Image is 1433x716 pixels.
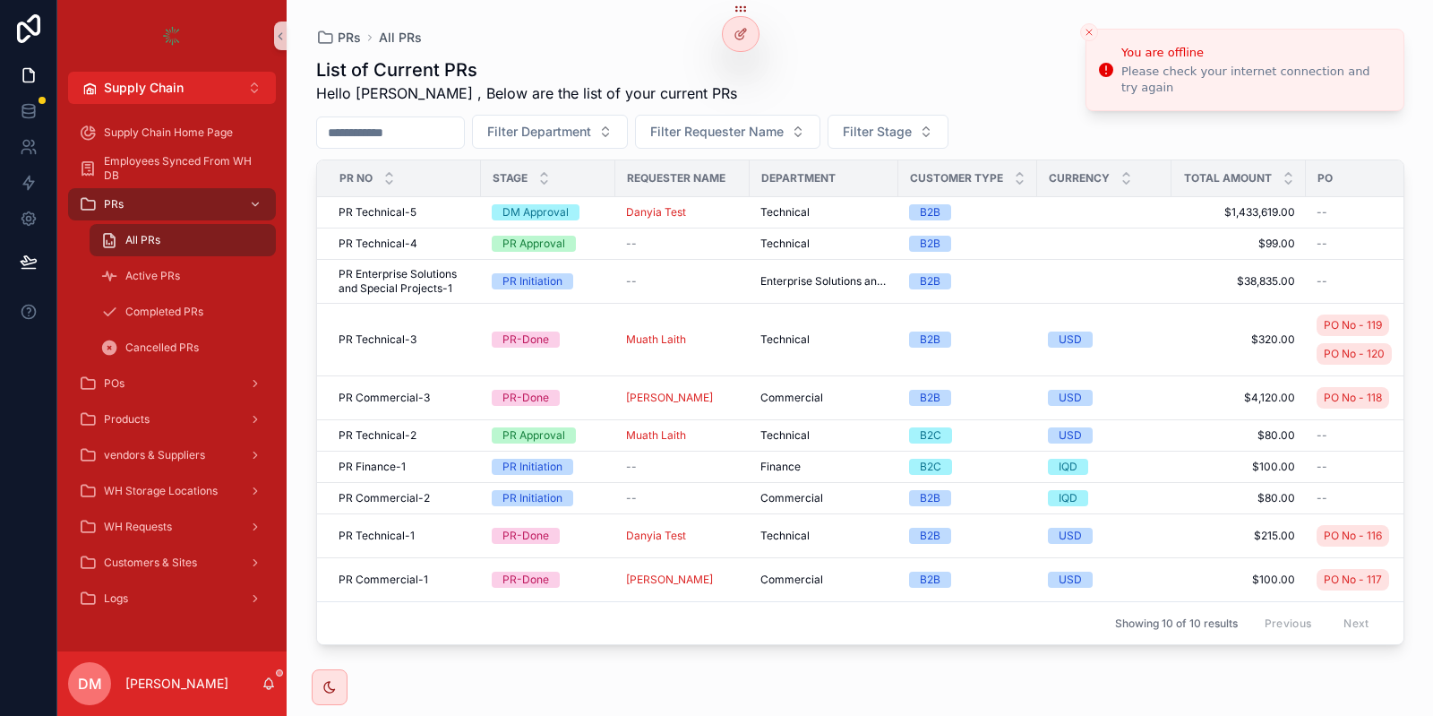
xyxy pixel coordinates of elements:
[1049,171,1110,185] span: Currency
[1059,459,1077,475] div: IQD
[760,460,888,474] a: Finance
[1317,491,1327,505] span: --
[760,237,810,251] span: Technical
[339,573,428,587] span: PR Commercial-1
[1317,237,1429,251] a: --
[1324,529,1382,543] span: PO No - 116
[626,491,637,505] span: --
[502,459,562,475] div: PR Initiation
[1182,529,1295,543] a: $215.00
[1182,573,1295,587] a: $100.00
[920,572,940,588] div: B2B
[104,412,150,427] span: Products
[760,460,801,474] span: Finance
[760,491,888,505] a: Commercial
[761,171,836,185] span: Department
[158,22,186,50] img: App logo
[909,427,1026,444] a: B2C
[760,237,888,251] a: Technical
[1048,332,1161,348] a: USD
[909,332,1026,348] a: B2B
[492,459,605,475] a: PR Initiation
[339,529,470,543] a: PR Technical-1
[78,673,102,694] span: DM
[104,197,124,211] span: PRs
[379,29,422,47] a: All PRs
[68,403,276,436] a: Products
[1324,318,1382,332] span: PO No - 119
[502,204,569,220] div: DM Approval
[920,273,940,289] div: B2B
[1048,427,1161,444] a: USD
[316,29,361,47] a: PRs
[339,267,470,296] a: PR Enterprise Solutions and Special Projects-1
[502,572,549,588] div: PR-Done
[502,236,565,252] div: PR Approval
[1048,572,1161,588] a: USD
[760,573,823,587] span: Commercial
[760,491,823,505] span: Commercial
[1317,205,1327,220] span: --
[1317,525,1389,547] a: PO No - 116
[1182,460,1295,474] a: $100.00
[635,115,820,149] button: Select Button
[68,582,276,615] a: Logs
[339,460,470,474] a: PR Finance-1
[68,72,276,104] button: Select Button
[1182,237,1295,251] a: $99.00
[920,204,940,220] div: B2B
[626,573,713,587] span: [PERSON_NAME]
[1059,528,1082,544] div: USD
[626,237,637,251] span: --
[1059,390,1082,406] div: USD
[68,439,276,471] a: vendors & Suppliers
[1059,490,1077,506] div: IQD
[909,572,1026,588] a: B2B
[760,529,810,543] span: Technical
[1182,274,1295,289] a: $38,835.00
[339,391,470,405] a: PR Commercial-3
[1317,237,1327,251] span: --
[339,491,430,505] span: PR Commercial-2
[843,123,912,141] span: Filter Stage
[339,205,416,220] span: PR Technical-5
[920,490,940,506] div: B2B
[68,188,276,220] a: PRs
[68,475,276,507] a: WH Storage Locations
[1324,391,1382,405] span: PO No - 118
[125,269,180,283] span: Active PRs
[626,332,686,347] span: Muath Laith
[1317,311,1429,368] a: PO No - 119PO No - 120
[339,428,470,443] a: PR Technical-2
[650,123,784,141] span: Filter Requester Name
[626,529,739,543] a: Danyia Test
[492,332,605,348] a: PR-Done
[626,460,637,474] span: --
[57,104,287,638] div: scrollable content
[339,573,470,587] a: PR Commercial-1
[760,391,823,405] span: Commercial
[339,237,417,251] span: PR Technical-4
[316,57,737,82] h1: List of Current PRs
[909,390,1026,406] a: B2B
[104,79,184,97] span: Supply Chain
[339,332,416,347] span: PR Technical-3
[1182,205,1295,220] span: $1,433,619.00
[1317,387,1389,409] a: PO No - 118
[493,171,528,185] span: Stage
[502,427,565,444] div: PR Approval
[626,205,686,220] span: Danyia Test
[90,224,276,256] a: All PRs
[339,529,415,543] span: PR Technical-1
[920,390,940,406] div: B2B
[339,332,470,347] a: PR Technical-3
[502,273,562,289] div: PR Initiation
[1048,490,1161,506] a: IQD
[1324,573,1382,587] span: PO No - 117
[760,428,888,443] a: Technical
[1048,528,1161,544] a: USD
